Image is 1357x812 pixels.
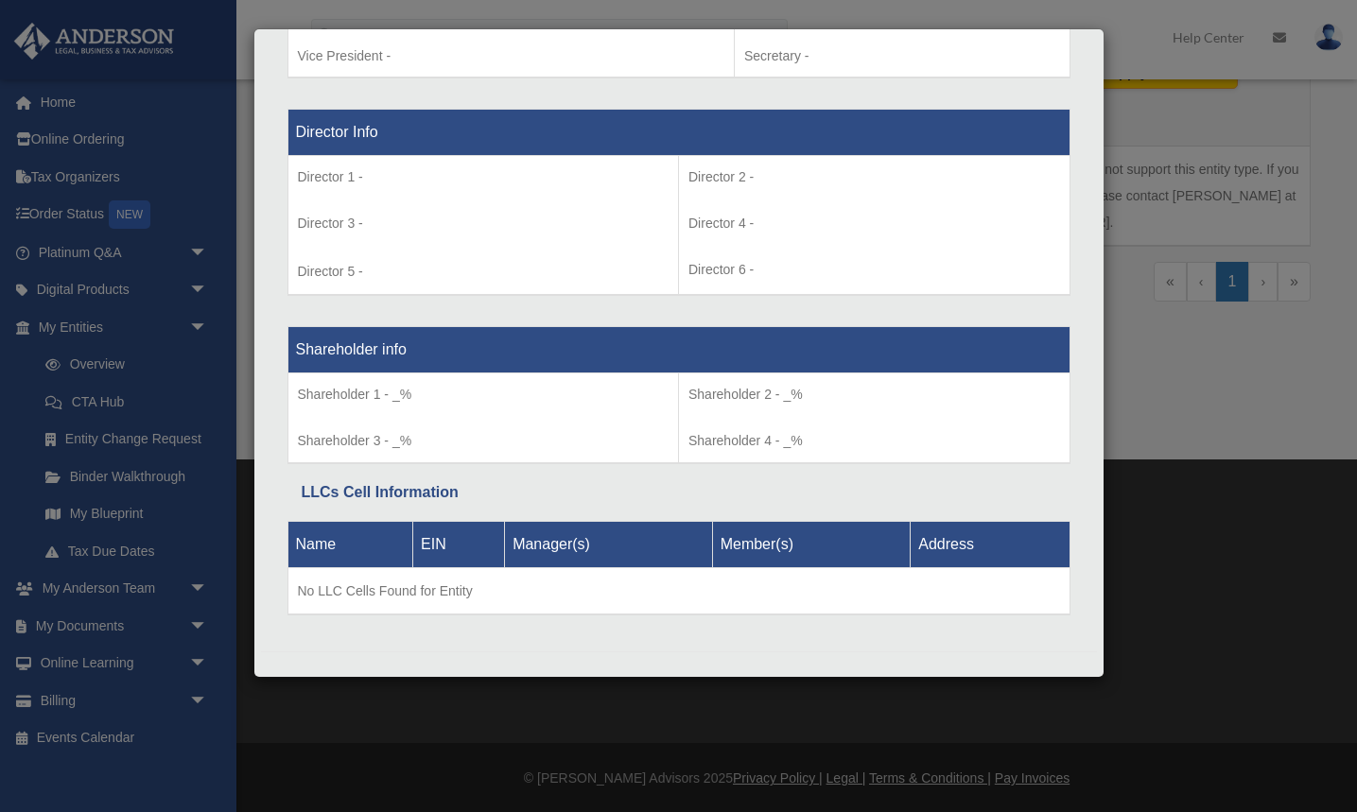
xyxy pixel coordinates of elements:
p: Director 6 - [688,258,1060,282]
p: Director 4 - [688,212,1060,235]
p: Director 2 - [688,165,1060,189]
p: Shareholder 2 - _% [688,383,1060,406]
th: Member(s) [712,521,911,567]
td: No LLC Cells Found for Entity [287,567,1070,614]
th: Director Info [287,110,1070,156]
p: Secretary - [744,44,1060,68]
p: Shareholder 4 - _% [688,429,1060,453]
th: Manager(s) [505,521,713,567]
p: Shareholder 1 - _% [298,383,670,406]
p: Director 1 - [298,165,670,189]
td: Director 5 - [287,156,679,296]
th: Name [287,521,413,567]
p: Shareholder 3 - _% [298,429,670,453]
p: Director 3 - [298,212,670,235]
p: Vice President - [298,44,724,68]
div: LLCs Cell Information [302,479,1056,506]
th: EIN [413,521,505,567]
th: Address [911,521,1070,567]
th: Shareholder info [287,327,1070,373]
